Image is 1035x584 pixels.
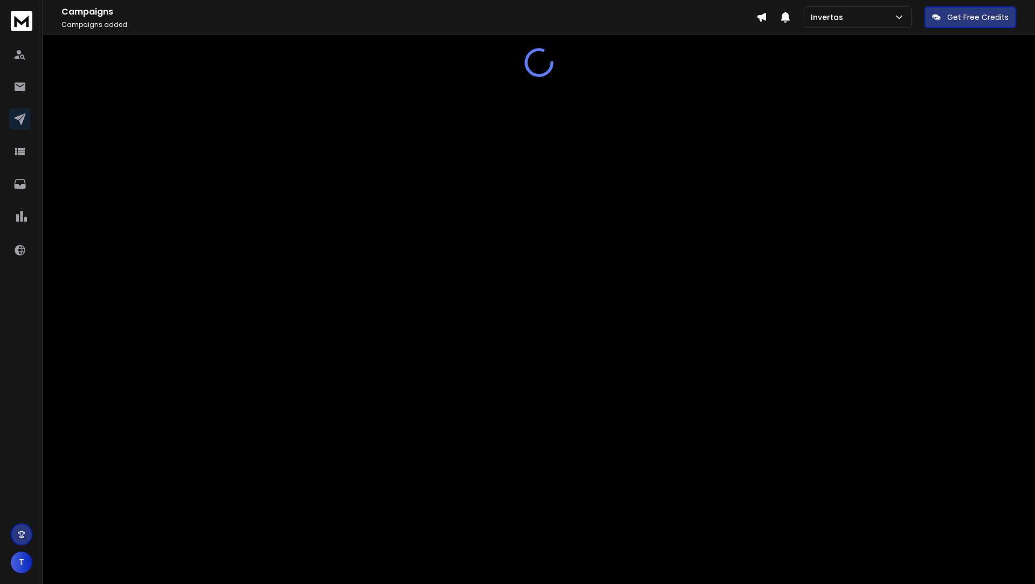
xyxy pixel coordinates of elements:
[811,12,847,23] p: Invertas
[11,11,32,31] img: logo
[924,6,1016,28] button: Get Free Credits
[11,552,32,573] button: T
[61,20,756,29] p: Campaigns added
[61,5,756,18] h1: Campaigns
[947,12,1009,23] p: Get Free Credits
